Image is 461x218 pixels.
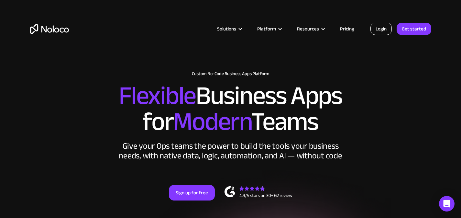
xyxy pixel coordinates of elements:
[217,25,236,33] div: Solutions
[397,23,431,35] a: Get started
[297,25,319,33] div: Resources
[30,83,431,135] h2: Business Apps for Teams
[119,72,196,120] span: Flexible
[173,98,251,146] span: Modern
[289,25,332,33] div: Resources
[117,141,344,161] div: Give your Ops teams the power to build the tools your business needs, with native data, logic, au...
[257,25,276,33] div: Platform
[30,24,69,34] a: home
[169,185,215,201] a: Sign up for free
[370,23,392,35] a: Login
[209,25,249,33] div: Solutions
[439,196,455,212] div: Open Intercom Messenger
[30,71,431,76] h1: Custom No-Code Business Apps Platform
[249,25,289,33] div: Platform
[332,25,362,33] a: Pricing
